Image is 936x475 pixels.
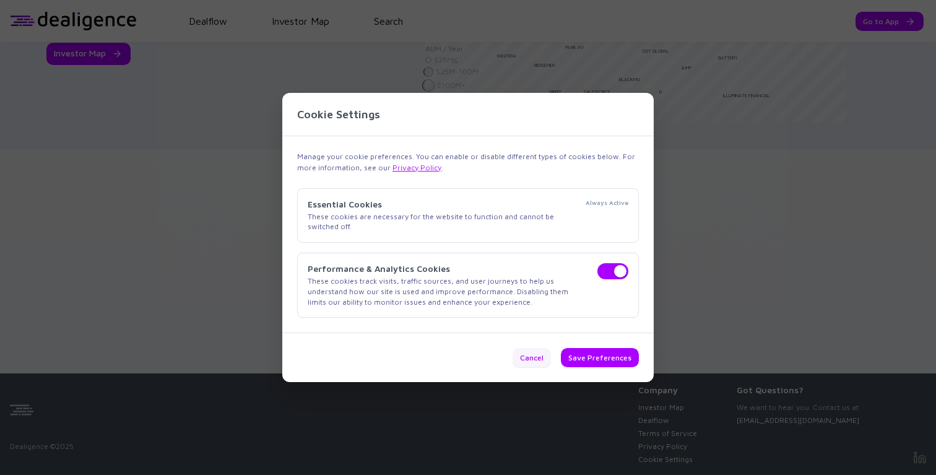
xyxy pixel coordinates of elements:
h2: Cookie Settings [297,108,639,121]
p: These cookies track visits, traffic sources, and user journeys to help us understand how our site... [308,276,587,307]
p: Manage your cookie preferences. You can enable or disable different types of cookies below. For m... [297,151,639,173]
button: Cancel [513,348,551,367]
h3: Essential Cookies [308,199,576,209]
button: Save Preferences [561,348,639,367]
h3: Performance & Analytics Cookies [308,263,587,274]
span: Always Active [586,199,628,206]
p: These cookies are necessary for the website to function and cannot be switched off. [308,212,576,233]
a: Privacy Policy [392,163,441,172]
